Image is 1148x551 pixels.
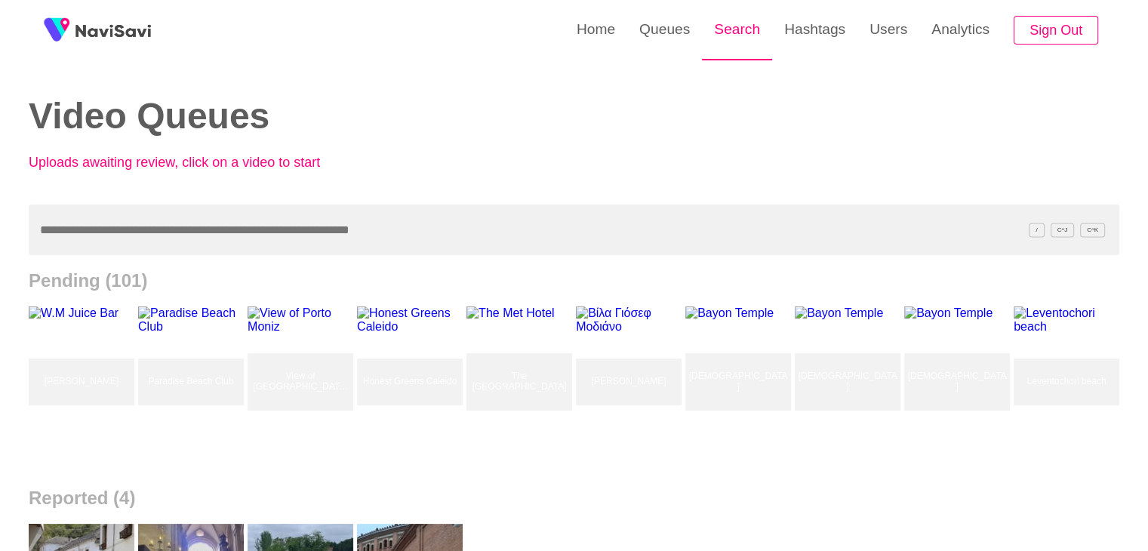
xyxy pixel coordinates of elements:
a: Paradise Beach ClubParadise Beach Club [138,306,248,457]
a: Honest Greens CaleidoHonest Greens Caleido [357,306,466,457]
a: View of [GEOGRAPHIC_DATA][PERSON_NAME]View of Porto Moniz [248,306,357,457]
a: [DEMOGRAPHIC_DATA]Bayon Temple [685,306,795,457]
h2: Pending (101) [29,270,1119,291]
h2: Video Queues [29,97,551,137]
a: The [GEOGRAPHIC_DATA]The Met Hotel [466,306,576,457]
p: Uploads awaiting review, click on a video to start [29,155,361,171]
a: Leventochori beachLeventochori beach [1014,306,1123,457]
a: [PERSON_NAME]Βίλα Γιόσεφ Μοδιάνο [576,306,685,457]
img: fireSpot [38,11,75,49]
a: [PERSON_NAME]W.M Juice Bar [29,306,138,457]
img: fireSpot [75,23,151,38]
span: C^J [1051,223,1075,237]
a: [DEMOGRAPHIC_DATA]Bayon Temple [904,306,1014,457]
h2: Reported (4) [29,488,1119,509]
span: C^K [1080,223,1105,237]
a: [DEMOGRAPHIC_DATA]Bayon Temple [795,306,904,457]
button: Sign Out [1014,16,1098,45]
span: / [1029,223,1044,237]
